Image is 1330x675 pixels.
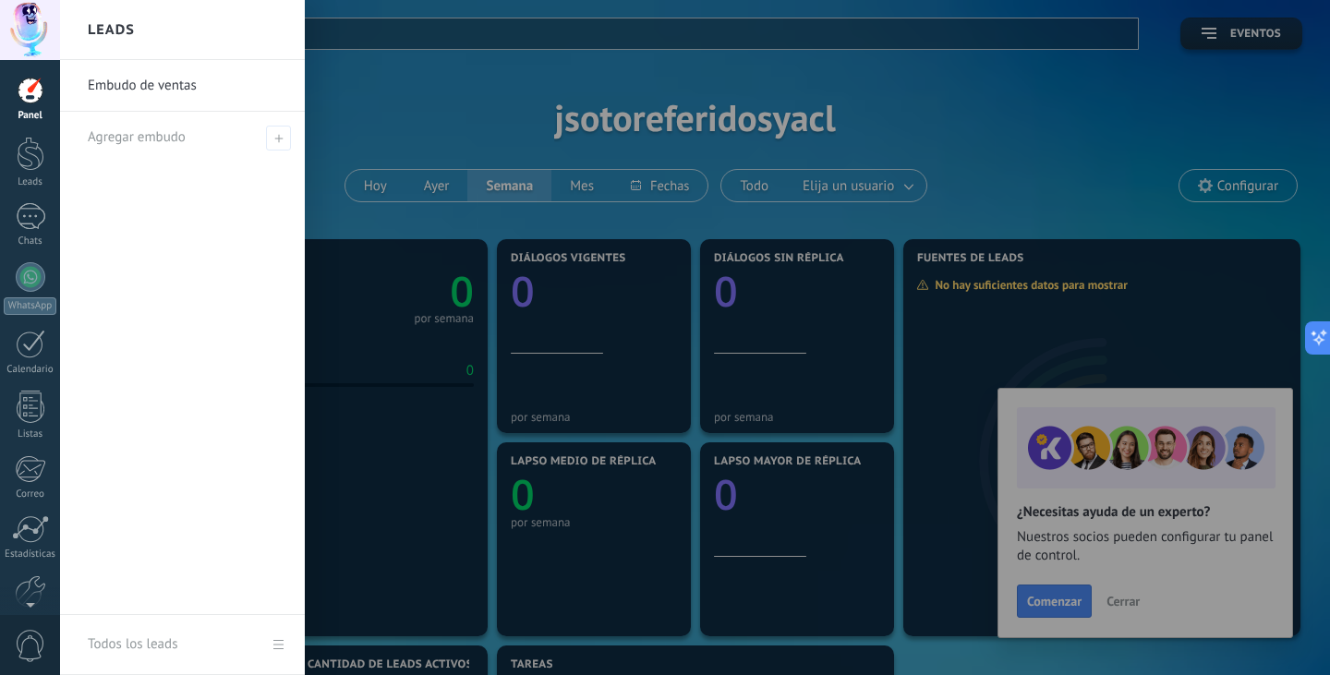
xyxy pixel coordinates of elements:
div: Listas [4,428,57,440]
div: WhatsApp [4,297,56,315]
div: Correo [4,488,57,500]
a: Todos los leads [60,615,305,675]
span: Agregar embudo [88,128,186,146]
span: Agregar embudo [266,126,291,151]
div: Estadísticas [4,548,57,560]
div: Chats [4,235,57,247]
div: Leads [4,176,57,188]
div: Todos los leads [88,619,177,670]
div: Panel [4,110,57,122]
a: Embudo de ventas [88,60,286,112]
h2: Leads [88,1,135,59]
div: Calendario [4,364,57,376]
